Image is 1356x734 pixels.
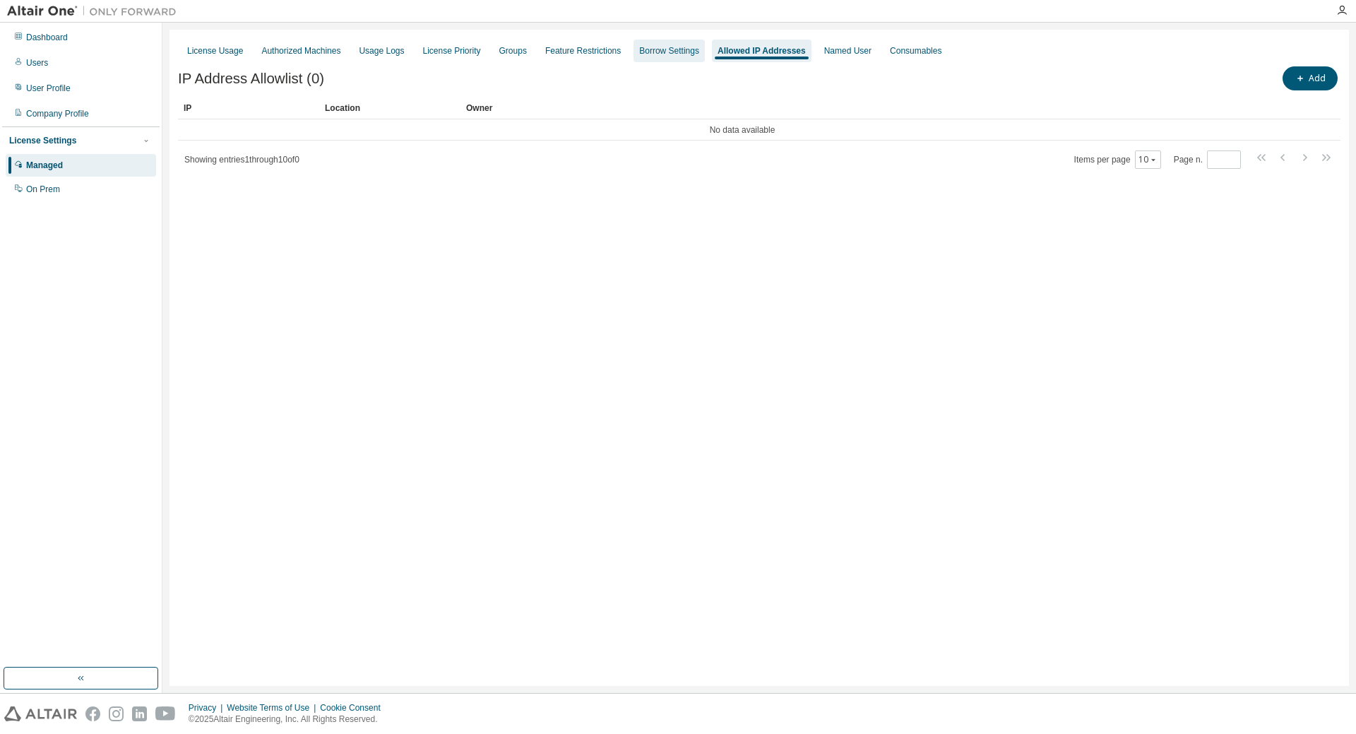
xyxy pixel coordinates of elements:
[325,97,455,119] div: Location
[189,702,227,714] div: Privacy
[7,4,184,18] img: Altair One
[890,45,941,57] div: Consumables
[132,706,147,721] img: linkedin.svg
[423,45,481,57] div: License Priority
[545,45,621,57] div: Feature Restrictions
[824,45,872,57] div: Named User
[189,714,389,726] p: © 2025 Altair Engineering, Inc. All Rights Reserved.
[639,45,699,57] div: Borrow Settings
[178,119,1307,141] td: No data available
[26,160,63,171] div: Managed
[4,706,77,721] img: altair_logo.svg
[499,45,527,57] div: Groups
[26,32,68,43] div: Dashboard
[359,45,404,57] div: Usage Logs
[184,97,314,119] div: IP
[227,702,320,714] div: Website Terms of Use
[320,702,388,714] div: Cookie Consent
[85,706,100,721] img: facebook.svg
[1074,150,1161,169] span: Items per page
[155,706,176,721] img: youtube.svg
[718,45,806,57] div: Allowed IP Addresses
[26,184,60,195] div: On Prem
[261,45,340,57] div: Authorized Machines
[9,135,76,146] div: License Settings
[178,71,324,87] span: IP Address Allowlist (0)
[26,83,71,94] div: User Profile
[187,45,243,57] div: License Usage
[26,108,89,119] div: Company Profile
[1174,150,1241,169] span: Page n.
[466,97,1301,119] div: Owner
[1283,66,1338,90] button: Add
[26,57,48,69] div: Users
[109,706,124,721] img: instagram.svg
[1138,154,1158,165] button: 10
[184,155,299,165] span: Showing entries 1 through 10 of 0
